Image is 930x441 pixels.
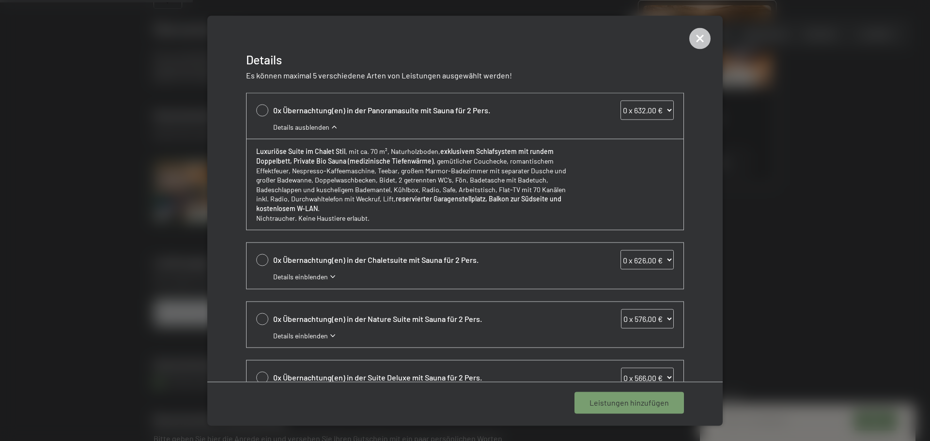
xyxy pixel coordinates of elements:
p: , mit ca. 70 m², Naturholzboden, , gemütlicher Couchecke, romantischem Effektfeuer, Nespresso-Kaf... [256,147,570,213]
p: Es können maximal 5 verschiedene Arten von Leistungen ausgewählt werden! [246,70,684,80]
span: 0x Übernachtung(en) in der Suite Deluxe mit Sauna für 2 Pers. [273,372,573,383]
span: Details einblenden [273,272,328,282]
span: 0x Übernachtung(en) in der Panoramasuite mit Sauna für 2 Pers. [273,105,573,115]
span: 0x Übernachtung(en) in der Nature Suite mit Sauna für 2 Pers. [273,313,573,324]
strong: Luxuriöse Suite im Chalet Stil [256,147,345,155]
strong: exklusivem Schlafsystem mit rundem Doppelbett, Private Bio Sauna (medizinische Tiefenwärme) [256,147,554,165]
span: Details einblenden [273,331,328,340]
span: Leistungen hinzufügen [589,397,669,408]
span: Details [246,52,282,66]
p: Nichtraucher. Keine Haustiere erlaubt. [256,213,570,223]
span: 0x Übernachtung(en) in der Chaletsuite mit Sauna für 2 Pers. [273,255,573,265]
strong: reservierter Garagenstellplatz, Balkon zur Südseite und kostenlosem W-LAN [256,195,561,213]
span: Details ausblenden [273,122,329,132]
